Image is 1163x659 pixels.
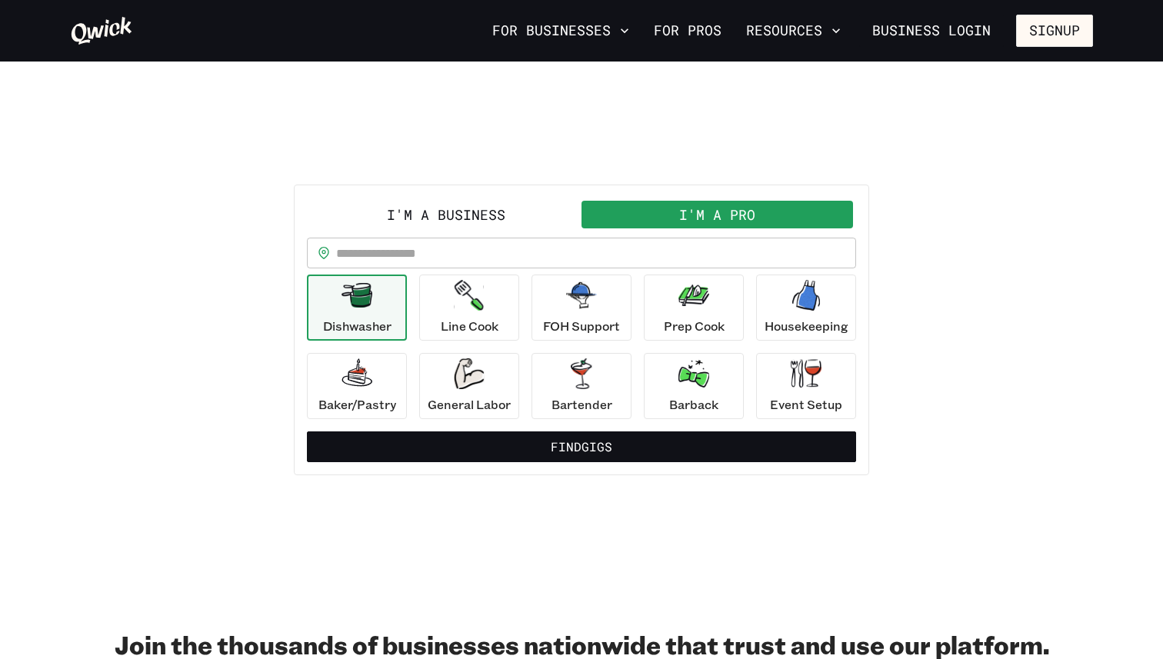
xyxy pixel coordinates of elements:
button: Signup [1016,15,1093,47]
button: Event Setup [756,353,856,419]
p: Housekeeping [765,317,848,335]
button: Dishwasher [307,275,407,341]
button: Housekeeping [756,275,856,341]
h2: PICK UP A SHIFT! [294,138,869,169]
button: Resources [740,18,847,44]
p: FOH Support [543,317,620,335]
p: Dishwasher [323,317,392,335]
button: FOH Support [532,275,631,341]
p: Barback [669,395,718,414]
button: Baker/Pastry [307,353,407,419]
button: Prep Cook [644,275,744,341]
p: Prep Cook [664,317,725,335]
p: Line Cook [441,317,498,335]
button: I'm a Pro [581,201,853,228]
button: Bartender [532,353,631,419]
button: For Businesses [486,18,635,44]
p: General Labor [428,395,511,414]
button: I'm a Business [310,201,581,228]
p: Baker/Pastry [318,395,396,414]
p: Event Setup [770,395,842,414]
button: FindGigs [307,431,856,462]
a: Business Login [859,15,1004,47]
button: Line Cook [419,275,519,341]
button: General Labor [419,353,519,419]
a: For Pros [648,18,728,44]
button: Barback [644,353,744,419]
p: Bartender [552,395,612,414]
